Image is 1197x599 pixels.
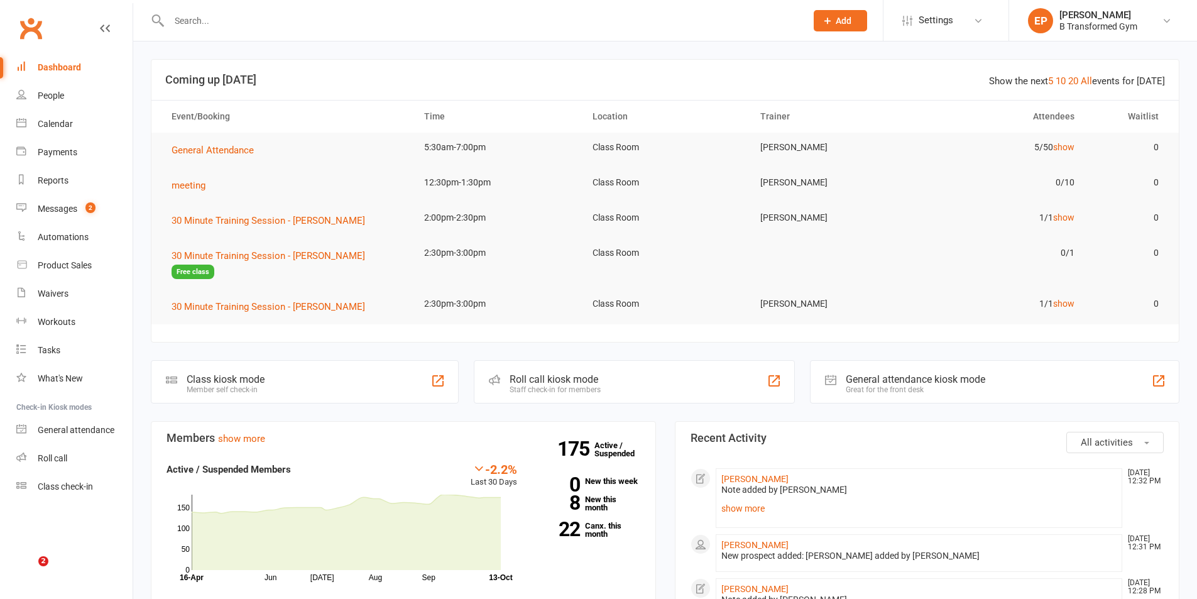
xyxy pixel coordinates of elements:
[165,12,797,30] input: Search...
[16,308,133,336] a: Workouts
[594,432,650,467] a: 175Active / Suspended
[16,473,133,501] a: Class kiosk mode
[38,175,68,185] div: Reports
[749,203,917,233] td: [PERSON_NAME]
[1122,535,1163,551] time: [DATE] 12:31 PM
[16,416,133,444] a: General attendance kiosk mode
[413,203,581,233] td: 2:00pm-2:30pm
[721,500,1117,517] a: show more
[218,433,265,444] a: show more
[1086,133,1170,162] td: 0
[1086,168,1170,197] td: 0
[38,317,75,327] div: Workouts
[16,444,133,473] a: Roll call
[846,385,985,394] div: Great for the front desk
[814,10,867,31] button: Add
[413,101,581,133] th: Time
[581,168,750,197] td: Class Room
[38,62,81,72] div: Dashboard
[917,133,1086,162] td: 5/50
[16,223,133,251] a: Automations
[1053,299,1074,309] a: show
[172,215,365,226] span: 30 Minute Training Session - [PERSON_NAME]
[16,365,133,393] a: What's New
[536,475,580,494] strong: 0
[413,133,581,162] td: 5:30am-7:00pm
[749,289,917,319] td: [PERSON_NAME]
[510,373,601,385] div: Roll call kiosk mode
[167,432,640,444] h3: Members
[172,301,365,312] span: 30 Minute Training Session - [PERSON_NAME]
[536,522,640,538] a: 22Canx. this month
[536,477,640,485] a: 0New this week
[38,260,92,270] div: Product Sales
[721,474,789,484] a: [PERSON_NAME]
[1081,437,1133,448] span: All activities
[85,202,96,213] span: 2
[38,345,60,355] div: Tasks
[721,485,1117,495] div: Note added by [PERSON_NAME]
[38,373,83,383] div: What's New
[172,145,254,156] span: General Attendance
[172,180,205,191] span: meeting
[38,91,64,101] div: People
[1086,238,1170,268] td: 0
[38,453,67,463] div: Roll call
[165,74,1165,86] h3: Coming up [DATE]
[917,101,1086,133] th: Attendees
[510,385,601,394] div: Staff check-in for members
[1066,432,1164,453] button: All activities
[16,138,133,167] a: Payments
[917,238,1086,268] td: 0/1
[38,556,48,566] span: 2
[581,238,750,268] td: Class Room
[187,385,265,394] div: Member self check-in
[16,53,133,82] a: Dashboard
[581,101,750,133] th: Location
[13,556,43,586] iframe: Intercom live chat
[1056,75,1066,87] a: 10
[536,493,580,512] strong: 8
[581,203,750,233] td: Class Room
[172,143,263,158] button: General Attendance
[917,289,1086,319] td: 1/1
[167,464,291,475] strong: Active / Suspended Members
[581,289,750,319] td: Class Room
[1122,579,1163,595] time: [DATE] 12:28 PM
[1028,8,1053,33] div: EP
[1086,289,1170,319] td: 0
[581,133,750,162] td: Class Room
[836,16,851,26] span: Add
[721,551,1117,561] div: New prospect added: [PERSON_NAME] added by [PERSON_NAME]
[38,204,77,214] div: Messages
[1053,142,1074,152] a: show
[536,495,640,512] a: 8New this month
[721,540,789,550] a: [PERSON_NAME]
[1068,75,1078,87] a: 20
[172,250,365,261] span: 30 Minute Training Session - [PERSON_NAME]
[691,432,1164,444] h3: Recent Activity
[38,481,93,492] div: Class check-in
[749,133,917,162] td: [PERSON_NAME]
[16,336,133,365] a: Tasks
[16,82,133,110] a: People
[172,299,374,314] button: 30 Minute Training Session - [PERSON_NAME]
[16,195,133,223] a: Messages 2
[846,373,985,385] div: General attendance kiosk mode
[989,74,1165,89] div: Show the next events for [DATE]
[1122,469,1163,485] time: [DATE] 12:32 PM
[38,147,77,157] div: Payments
[471,462,517,476] div: -2.2%
[38,289,68,299] div: Waivers
[172,213,374,228] button: 30 Minute Training Session - [PERSON_NAME]
[413,168,581,197] td: 12:30pm-1:30pm
[413,238,581,268] td: 2:30pm-3:00pm
[1048,75,1053,87] a: 5
[16,167,133,195] a: Reports
[749,101,917,133] th: Trainer
[16,280,133,308] a: Waivers
[38,232,89,242] div: Automations
[749,168,917,197] td: [PERSON_NAME]
[721,584,789,594] a: [PERSON_NAME]
[1086,101,1170,133] th: Waitlist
